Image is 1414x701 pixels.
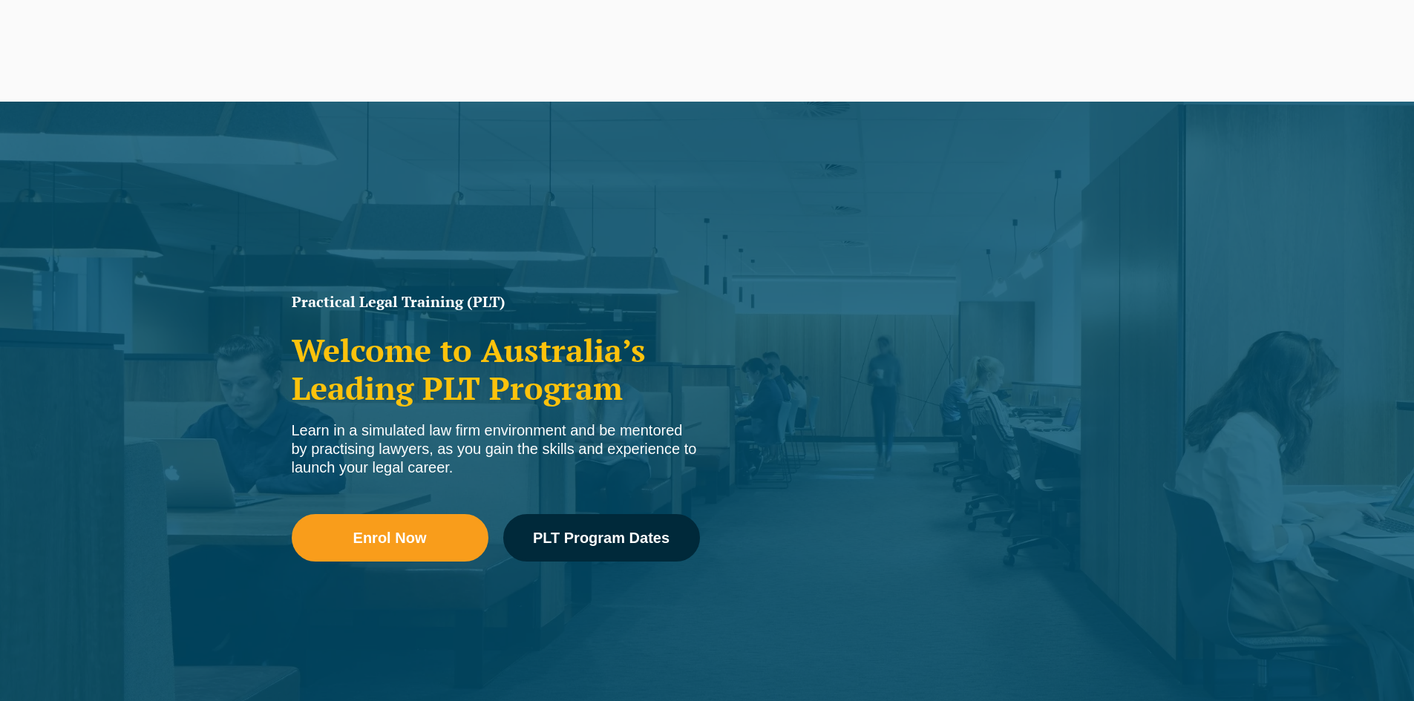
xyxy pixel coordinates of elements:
[353,530,427,545] span: Enrol Now
[292,514,488,562] a: Enrol Now
[292,421,700,477] div: Learn in a simulated law firm environment and be mentored by practising lawyers, as you gain the ...
[292,294,700,309] h1: Practical Legal Training (PLT)
[533,530,670,545] span: PLT Program Dates
[503,514,700,562] a: PLT Program Dates
[292,332,700,407] h2: Welcome to Australia’s Leading PLT Program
